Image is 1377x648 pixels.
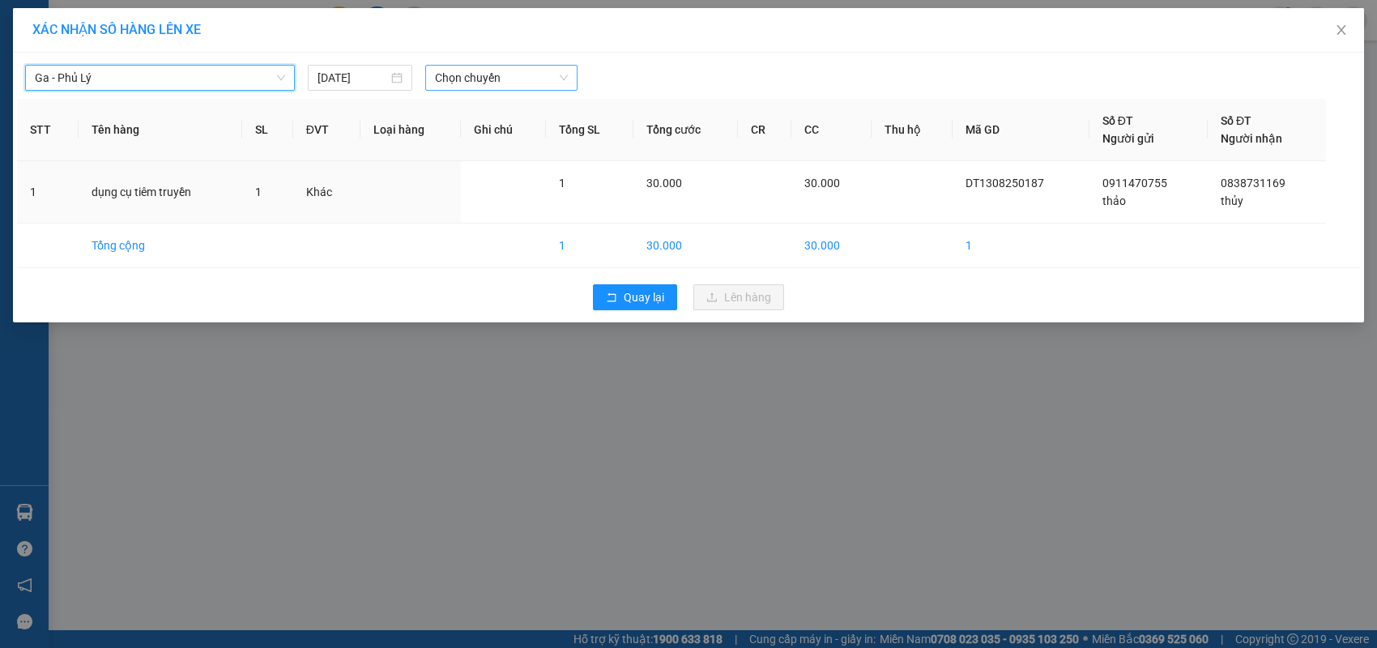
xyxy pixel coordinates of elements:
button: Close [1319,8,1364,53]
span: DT1308250187 [966,177,1044,190]
span: thảo [1102,194,1126,207]
th: SL [242,99,293,161]
td: Tổng cộng [79,224,242,268]
th: Tổng cước [633,99,738,161]
span: close [1335,23,1348,36]
span: 0838731169 [1221,177,1285,190]
td: 1 [953,224,1089,268]
th: Ghi chú [461,99,545,161]
button: rollbackQuay lại [593,284,677,310]
td: 30.000 [791,224,872,268]
th: Tổng SL [546,99,633,161]
span: 1 [559,177,565,190]
th: STT [17,99,79,161]
span: thủy [1221,194,1243,207]
span: XÁC NHẬN SỐ HÀNG LÊN XE [32,22,201,37]
td: 30.000 [633,224,738,268]
span: 30.000 [804,177,840,190]
td: dụng cụ tiêm truyền [79,161,242,224]
th: ĐVT [293,99,361,161]
th: Tên hàng [79,99,242,161]
button: uploadLên hàng [693,284,784,310]
span: Người gửi [1102,132,1154,145]
span: Chọn chuyến [435,66,567,90]
td: 1 [17,161,79,224]
th: Mã GD [953,99,1089,161]
th: CR [738,99,791,161]
span: Số ĐT [1102,114,1133,127]
th: CC [791,99,872,161]
span: 30.000 [646,177,682,190]
th: Thu hộ [872,99,953,161]
span: Ga - Phủ Lý [35,66,285,90]
span: Người nhận [1221,132,1282,145]
span: Số ĐT [1221,114,1251,127]
td: Khác [293,161,361,224]
span: 0911470755 [1102,177,1167,190]
span: Quay lại [624,288,664,306]
span: 1 [255,185,262,198]
td: 1 [546,224,633,268]
input: 13/08/2025 [318,69,388,87]
th: Loại hàng [360,99,461,161]
span: rollback [606,292,617,305]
